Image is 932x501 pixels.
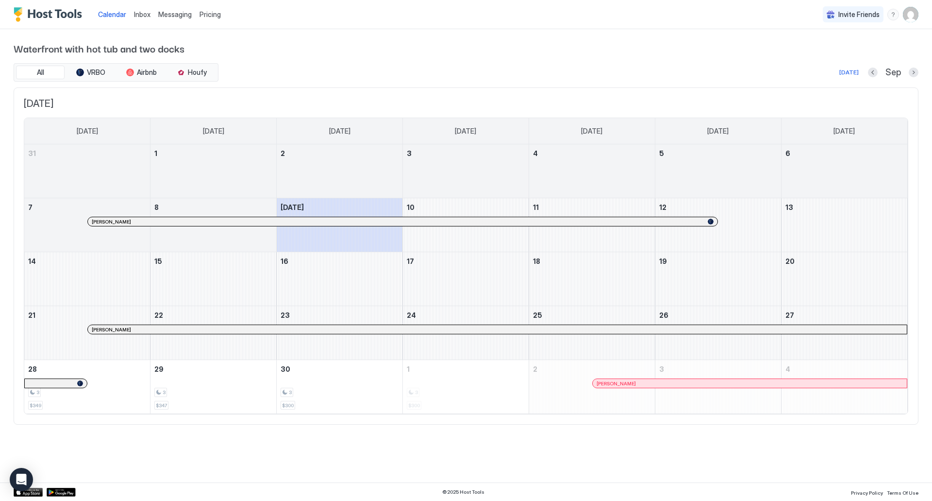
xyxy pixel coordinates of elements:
span: 24 [407,311,416,319]
span: 20 [785,257,795,265]
span: Airbnb [137,68,157,77]
a: September 21, 2025 [24,306,150,324]
span: [DATE] [203,127,224,136]
a: September 15, 2025 [150,252,276,270]
a: September 4, 2025 [529,144,655,162]
div: [PERSON_NAME] [92,219,714,225]
td: October 3, 2025 [655,360,781,414]
span: [PERSON_NAME] [597,380,636,387]
td: September 28, 2025 [24,360,150,414]
div: [PERSON_NAME] [597,380,903,387]
a: Sunday [67,118,108,144]
div: App Store [14,488,43,497]
a: October 1, 2025 [403,360,529,378]
td: September 6, 2025 [781,144,907,198]
a: September 25, 2025 [529,306,655,324]
td: September 9, 2025 [277,198,403,252]
span: 3 [163,389,166,396]
div: [PERSON_NAME] [92,327,903,333]
td: September 24, 2025 [403,306,529,360]
a: September 27, 2025 [782,306,907,324]
td: September 10, 2025 [403,198,529,252]
span: 23 [281,311,290,319]
a: October 2, 2025 [529,360,655,378]
span: 3 [659,365,664,373]
a: September 9, 2025 [277,198,402,216]
a: September 19, 2025 [655,252,781,270]
a: Google Play Store [47,488,76,497]
a: September 26, 2025 [655,306,781,324]
span: 11 [533,203,539,211]
span: 30 [281,365,290,373]
span: 31 [28,149,36,157]
a: Friday [698,118,738,144]
a: September 23, 2025 [277,306,402,324]
span: 6 [785,149,790,157]
div: Open Intercom Messenger [10,468,33,491]
span: 27 [785,311,794,319]
button: Airbnb [117,66,166,79]
a: Wednesday [445,118,486,144]
span: Privacy Policy [851,490,883,496]
a: September 8, 2025 [150,198,276,216]
div: [DATE] [839,68,859,77]
a: October 4, 2025 [782,360,907,378]
span: 3 [289,389,292,396]
a: September 1, 2025 [150,144,276,162]
a: Messaging [158,9,192,19]
span: $349 [30,402,41,409]
span: [PERSON_NAME] [92,327,131,333]
a: September 10, 2025 [403,198,529,216]
span: 29 [154,365,164,373]
span: 2 [281,149,285,157]
span: [DATE] [455,127,476,136]
span: Invite Friends [838,10,880,19]
span: $300 [282,402,294,409]
span: 25 [533,311,542,319]
span: Waterfront with hot tub and two docks [14,41,918,55]
span: 26 [659,311,668,319]
td: September 15, 2025 [150,252,277,306]
td: September 4, 2025 [529,144,655,198]
span: 4 [785,365,790,373]
span: Pricing [200,10,221,19]
td: September 2, 2025 [277,144,403,198]
a: September 16, 2025 [277,252,402,270]
td: September 27, 2025 [781,306,907,360]
a: Calendar [98,9,126,19]
td: September 23, 2025 [277,306,403,360]
a: August 31, 2025 [24,144,150,162]
span: All [37,68,44,77]
a: September 3, 2025 [403,144,529,162]
span: VRBO [87,68,105,77]
a: September 20, 2025 [782,252,907,270]
span: 2 [533,365,537,373]
td: September 26, 2025 [655,306,781,360]
a: September 17, 2025 [403,252,529,270]
div: tab-group [14,63,218,82]
td: August 31, 2025 [24,144,150,198]
a: Thursday [571,118,612,144]
span: © 2025 Host Tools [442,489,484,495]
td: September 19, 2025 [655,252,781,306]
a: Privacy Policy [851,487,883,497]
span: 3 [36,389,39,396]
a: September 6, 2025 [782,144,907,162]
td: September 8, 2025 [150,198,277,252]
a: September 13, 2025 [782,198,907,216]
td: September 18, 2025 [529,252,655,306]
a: Tuesday [319,118,360,144]
td: September 13, 2025 [781,198,907,252]
button: Houfy [167,66,216,79]
td: September 14, 2025 [24,252,150,306]
td: September 30, 2025 [277,360,403,414]
span: 17 [407,257,414,265]
a: Monday [193,118,234,144]
td: October 4, 2025 [781,360,907,414]
td: September 12, 2025 [655,198,781,252]
span: [DATE] [77,127,98,136]
span: 8 [154,203,159,211]
td: September 16, 2025 [277,252,403,306]
td: September 7, 2025 [24,198,150,252]
td: September 5, 2025 [655,144,781,198]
